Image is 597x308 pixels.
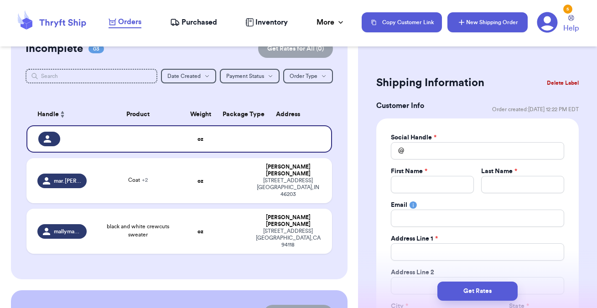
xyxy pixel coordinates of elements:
span: Order Type [290,73,317,79]
th: Address [250,103,332,125]
strong: oz [197,136,203,142]
button: Delete Label [543,73,582,93]
th: Product [92,103,184,125]
label: Address Line 1 [391,234,438,243]
span: Orders [118,16,141,27]
a: Inventory [245,17,288,28]
div: [STREET_ADDRESS] [GEOGRAPHIC_DATA] , CA 94118 [255,228,321,248]
span: Handle [37,110,59,119]
div: [STREET_ADDRESS] [GEOGRAPHIC_DATA] , IN 46203 [255,177,321,198]
a: Help [563,15,579,34]
label: First Name [391,167,427,176]
span: Payment Status [226,73,264,79]
div: More [317,17,345,28]
input: Search [26,69,157,83]
span: Date Created [167,73,201,79]
div: [PERSON_NAME] [PERSON_NAME] [255,214,321,228]
span: Inventory [255,17,288,28]
strong: oz [197,229,203,234]
button: New Shipping Order [447,12,528,32]
label: Social Handle [391,133,436,142]
span: Purchased [182,17,217,28]
span: Coat [128,177,148,183]
h2: Shipping Information [376,76,484,90]
h2: Incomplete [26,41,83,56]
span: mallymay25 [54,228,81,235]
button: Order Type [283,69,333,83]
h3: Customer Info [376,100,424,111]
strong: oz [197,178,203,184]
a: Orders [109,16,141,28]
button: Get Rates [437,282,518,301]
label: Address Line 2 [391,268,434,277]
button: Copy Customer Link [362,12,442,32]
th: Weight [184,103,217,125]
span: + 2 [142,177,148,183]
div: 5 [563,5,572,14]
a: Purchased [170,17,217,28]
span: black and white crewcuts sweater [107,224,169,237]
span: mar.[PERSON_NAME] [54,177,81,185]
span: Help [563,23,579,34]
label: Last Name [481,167,517,176]
button: Get Rates for All (0) [258,40,333,58]
a: 5 [537,12,558,33]
button: Payment Status [220,69,280,83]
div: [PERSON_NAME] [PERSON_NAME] [255,164,321,177]
button: Date Created [161,69,216,83]
span: 03 [88,44,104,53]
span: Order created: [DATE] 12:22 PM EDT [492,106,579,113]
label: Email [391,200,407,210]
th: Package Type [217,103,250,125]
button: Sort ascending [59,109,66,120]
div: @ [391,142,404,159]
